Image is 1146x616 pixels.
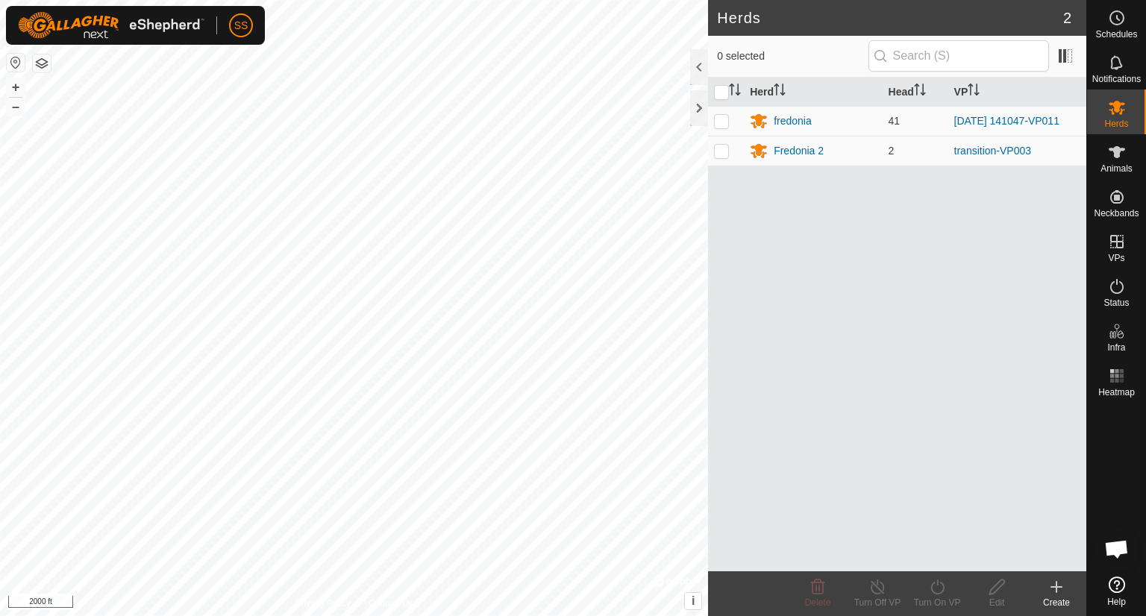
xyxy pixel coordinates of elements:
h2: Herds [717,9,1063,27]
p-sorticon: Activate to sort [914,86,926,98]
span: 41 [889,115,901,127]
span: 2 [889,145,895,157]
span: VPs [1108,254,1124,263]
span: Status [1103,298,1129,307]
th: VP [948,78,1086,107]
div: Fredonia 2 [774,143,824,159]
div: Turn Off VP [848,596,907,609]
div: Edit [967,596,1027,609]
a: Privacy Policy [295,597,351,610]
button: Reset Map [7,54,25,72]
span: Notifications [1092,75,1141,84]
span: Animals [1100,164,1133,173]
img: Gallagher Logo [18,12,204,39]
button: Map Layers [33,54,51,72]
div: Turn On VP [907,596,967,609]
button: i [685,593,701,609]
div: Open chat [1095,527,1139,571]
span: Delete [805,597,831,608]
p-sorticon: Activate to sort [774,86,786,98]
span: Infra [1107,343,1125,352]
p-sorticon: Activate to sort [968,86,980,98]
div: fredonia [774,113,812,129]
span: Help [1107,597,1126,606]
span: SS [234,18,248,34]
th: Herd [744,78,882,107]
a: Help [1087,571,1146,612]
a: [DATE] 141047-VP011 [954,115,1059,127]
th: Head [883,78,948,107]
span: Heatmap [1098,388,1135,397]
input: Search (S) [868,40,1049,72]
span: Herds [1104,119,1128,128]
button: + [7,78,25,96]
p-sorticon: Activate to sort [729,86,741,98]
a: transition-VP003 [954,145,1032,157]
div: Create [1027,596,1086,609]
span: 2 [1063,7,1071,29]
span: Schedules [1095,30,1137,39]
span: 0 selected [717,48,868,64]
span: Neckbands [1094,209,1139,218]
span: i [692,594,695,607]
button: – [7,98,25,116]
a: Contact Us [369,597,413,610]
